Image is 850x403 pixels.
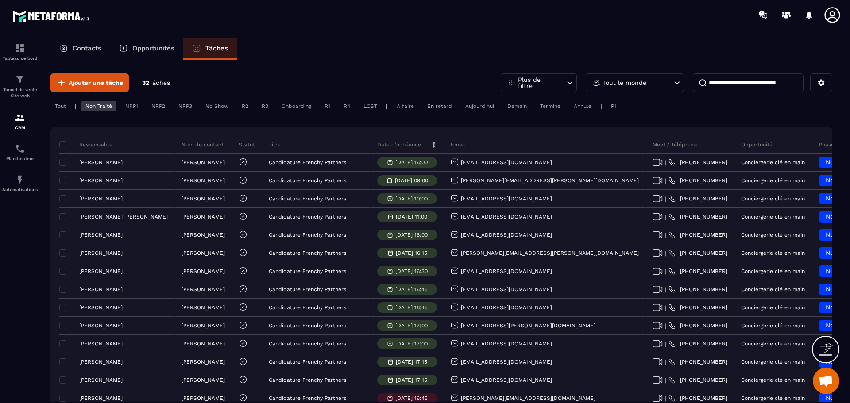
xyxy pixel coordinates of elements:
p: Candidature Frenchy Partners [269,322,346,329]
p: [PERSON_NAME] [79,196,123,202]
p: Tâches [205,44,228,52]
div: Demain [503,101,531,111]
p: [PERSON_NAME] [182,377,225,383]
p: [PERSON_NAME] [79,395,123,401]
span: Tâches [149,79,170,86]
p: [DATE] 16:15 [396,250,427,256]
p: [PERSON_NAME] [79,377,123,383]
p: [PERSON_NAME] [79,322,123,329]
a: [PHONE_NUMBER] [668,159,727,166]
a: [PHONE_NUMBER] [668,358,727,365]
a: automationsautomationsAutomatisations [2,168,38,199]
p: Conciergerie clé en main [741,359,805,365]
p: [DATE] 17:00 [395,341,428,347]
p: Phase [819,141,834,148]
a: [PHONE_NUMBER] [668,376,727,384]
p: [DATE] 16:45 [395,304,428,311]
span: | [665,268,666,275]
span: | [665,341,666,347]
p: [PERSON_NAME] [79,250,123,256]
div: NRP1 [121,101,143,111]
p: Responsable [62,141,112,148]
span: | [665,377,666,384]
p: Automatisations [2,187,38,192]
div: Aujourd'hui [461,101,498,111]
p: Candidature Frenchy Partners [269,341,346,347]
p: Tunnel de vente Site web [2,87,38,99]
span: | [665,159,666,166]
span: | [665,214,666,220]
a: [PHONE_NUMBER] [668,213,727,220]
p: Conciergerie clé en main [741,268,805,274]
p: Conciergerie clé en main [741,232,805,238]
p: Conciergerie clé en main [741,377,805,383]
p: Email [451,141,465,148]
div: Ouvrir le chat [813,368,839,394]
a: formationformationTableau de bord [2,36,38,67]
div: Non Traité [81,101,116,111]
p: Candidature Frenchy Partners [269,304,346,311]
a: [PHONE_NUMBER] [668,195,727,202]
span: | [665,304,666,311]
a: [PHONE_NUMBER] [668,268,727,275]
p: [PERSON_NAME] [182,286,225,292]
p: Titre [269,141,281,148]
p: | [75,103,77,109]
p: [PERSON_NAME] [79,359,123,365]
p: [PERSON_NAME] [79,232,123,238]
p: [DATE] 16:45 [395,286,428,292]
p: [PERSON_NAME] [79,159,123,165]
p: Meet / Téléphone [653,141,698,148]
p: Candidature Frenchy Partners [269,395,346,401]
p: Conciergerie clé en main [741,286,805,292]
a: [PHONE_NUMBER] [668,249,727,257]
p: [DATE] 16:00 [395,159,428,165]
a: [PHONE_NUMBER] [668,395,727,402]
a: Contacts [50,38,110,60]
p: CRM [2,125,38,130]
p: | [600,103,602,109]
span: | [665,322,666,329]
p: Candidature Frenchy Partners [269,359,346,365]
div: À faire [392,101,418,111]
button: Ajouter une tâche [50,73,129,92]
span: | [665,395,666,402]
p: [PERSON_NAME] [PERSON_NAME] [79,214,168,220]
p: Plus de filtre [518,77,557,89]
p: 32 [142,79,170,87]
p: Candidature Frenchy Partners [269,268,346,274]
p: Conciergerie clé en main [741,159,805,165]
p: Statut [239,141,255,148]
p: Tableau de bord [2,56,38,61]
div: P1 [607,101,621,111]
p: Candidature Frenchy Partners [269,196,346,202]
p: [DATE] 17:00 [395,322,428,329]
p: Candidature Frenchy Partners [269,232,346,238]
p: [PERSON_NAME] [182,322,225,329]
p: [DATE] 09:00 [395,177,428,184]
div: NRP2 [147,101,170,111]
div: LOST [359,101,382,111]
p: [DATE] 16:30 [395,268,428,274]
span: Ajouter une tâche [69,78,123,87]
img: logo [12,8,92,24]
div: Terminé [536,101,565,111]
p: [PERSON_NAME] [182,268,225,274]
p: [PERSON_NAME] [182,196,225,202]
a: formationformationTunnel de vente Site web [2,67,38,106]
p: Conciergerie clé en main [741,214,805,220]
div: R3 [257,101,273,111]
a: [PHONE_NUMBER] [668,322,727,329]
p: Candidature Frenchy Partners [269,377,346,383]
p: [PERSON_NAME] [182,159,225,165]
p: [PERSON_NAME] [182,395,225,401]
p: Conciergerie clé en main [741,304,805,311]
p: Candidature Frenchy Partners [269,214,346,220]
a: Tâches [183,38,237,60]
p: [DATE] 17:15 [396,377,427,383]
span: | [665,286,666,293]
div: R4 [339,101,355,111]
div: NRP3 [174,101,197,111]
p: [PERSON_NAME] [182,359,225,365]
a: [PHONE_NUMBER] [668,231,727,238]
